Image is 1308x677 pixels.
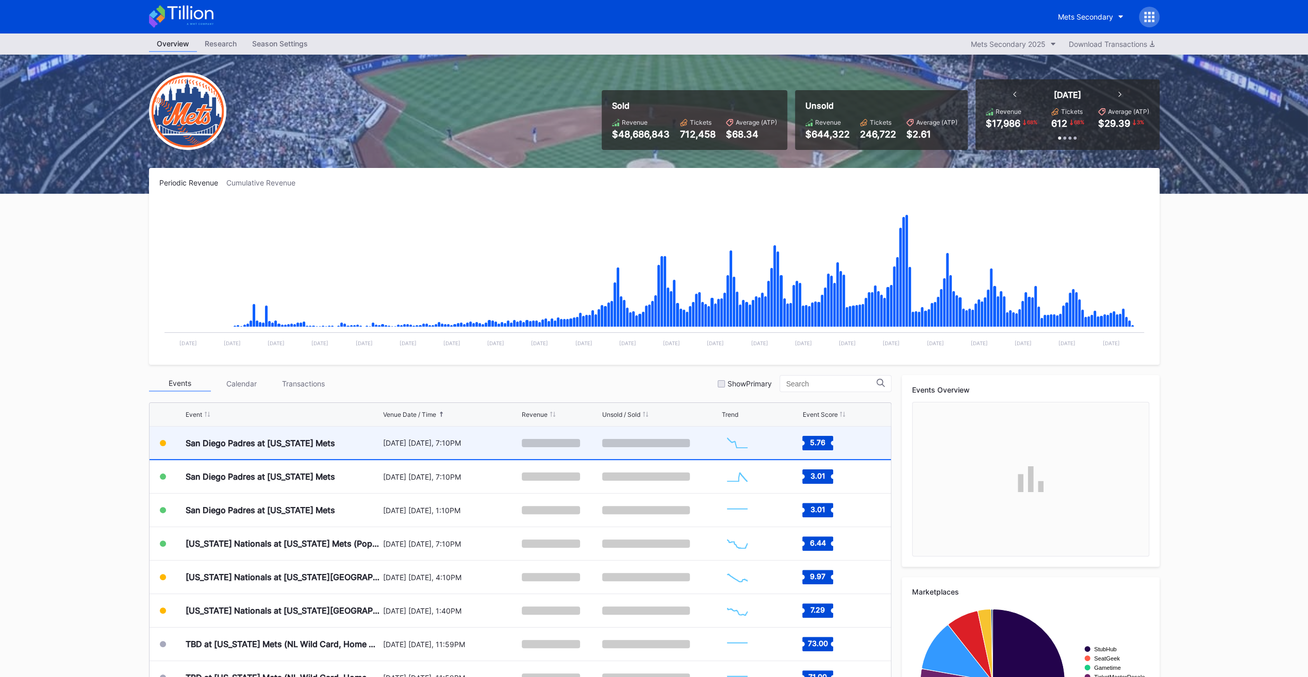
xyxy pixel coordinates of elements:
[808,639,828,648] text: 73.00
[805,100,957,111] div: Unsold
[383,640,520,649] div: [DATE] [DATE], 11:59PM
[383,573,520,582] div: [DATE] [DATE], 4:10PM
[383,606,520,615] div: [DATE] [DATE], 1:40PM
[838,340,855,346] text: [DATE]
[810,538,826,547] text: 6.44
[1098,118,1130,129] div: $29.39
[383,472,520,481] div: [DATE] [DATE], 7:10PM
[906,129,957,140] div: $2.61
[722,598,753,623] svg: Chart title
[815,119,841,126] div: Revenue
[186,471,335,482] div: San Diego Padres at [US_STATE] Mets
[383,411,436,418] div: Venue Date / Time
[810,471,825,480] text: 3.01
[1058,12,1113,21] div: Mets Secondary
[1136,118,1145,126] div: 3 %
[186,411,202,418] div: Event
[399,340,416,346] text: [DATE]
[522,411,548,418] div: Revenue
[726,129,777,140] div: $68.34
[186,605,380,616] div: [US_STATE] Nationals at [US_STATE][GEOGRAPHIC_DATA]
[1073,118,1085,126] div: 68 %
[1108,108,1149,115] div: Average (ATP)
[575,340,592,346] text: [DATE]
[1069,40,1154,48] div: Download Transactions
[1054,90,1081,100] div: [DATE]
[443,340,460,346] text: [DATE]
[794,340,812,346] text: [DATE]
[186,438,335,448] div: San Diego Padres at [US_STATE] Mets
[186,639,380,649] div: TBD at [US_STATE] Mets (NL Wild Card, Home Game 1) (If Necessary)
[986,118,1020,129] div: $17,986
[267,340,284,346] text: [DATE]
[1102,340,1119,346] text: [DATE]
[966,37,1061,51] button: Mets Secondary 2025
[186,572,380,582] div: [US_STATE] Nationals at [US_STATE][GEOGRAPHIC_DATA] (Long Sleeve T-Shirt Giveaway)
[355,340,372,346] text: [DATE]
[1051,118,1067,129] div: 612
[226,178,304,187] div: Cumulative Revenue
[244,36,316,51] div: Season Settings
[619,340,636,346] text: [DATE]
[273,376,335,392] div: Transactions
[971,40,1046,48] div: Mets Secondary 2025
[722,564,753,590] svg: Chart title
[810,605,825,614] text: 7.29
[383,539,520,548] div: [DATE] [DATE], 7:10PM
[736,119,777,126] div: Average (ATP)
[722,631,753,657] svg: Chart title
[311,340,328,346] text: [DATE]
[223,340,240,346] text: [DATE]
[883,340,900,346] text: [DATE]
[722,497,753,523] svg: Chart title
[159,178,226,187] div: Periodic Revenue
[149,376,211,392] div: Events
[912,587,1149,596] div: Marketplaces
[870,119,891,126] div: Tickets
[1094,655,1120,662] text: SeatGeek
[722,464,753,489] svg: Chart title
[810,572,825,581] text: 9.97
[211,376,273,392] div: Calendar
[244,36,316,52] a: Season Settings
[722,430,753,456] svg: Chart title
[690,119,711,126] div: Tickets
[186,505,335,515] div: San Diego Padres at [US_STATE] Mets
[970,340,987,346] text: [DATE]
[996,108,1021,115] div: Revenue
[727,379,772,388] div: Show Primary
[916,119,957,126] div: Average (ATP)
[1058,340,1075,346] text: [DATE]
[602,411,640,418] div: Unsold / Sold
[149,73,226,150] img: New-York-Mets-Transparent.png
[663,340,680,346] text: [DATE]
[622,119,648,126] div: Revenue
[751,340,768,346] text: [DATE]
[912,385,1149,394] div: Events Overview
[722,411,738,418] div: Trend
[197,36,244,52] a: Research
[805,129,850,140] div: $644,322
[810,505,825,514] text: 3.01
[149,36,197,52] a: Overview
[722,531,753,556] svg: Chart title
[1064,37,1160,51] button: Download Transactions
[810,437,825,446] text: 5.76
[1094,665,1121,671] text: Gametime
[802,411,837,418] div: Event Score
[186,538,380,549] div: [US_STATE] Nationals at [US_STATE] Mets (Pop-Up Home Run Apple Giveaway)
[159,200,1149,354] svg: Chart title
[926,340,943,346] text: [DATE]
[487,340,504,346] text: [DATE]
[707,340,724,346] text: [DATE]
[1061,108,1083,115] div: Tickets
[1094,646,1117,652] text: StubHub
[612,100,777,111] div: Sold
[680,129,716,140] div: 712,458
[179,340,196,346] text: [DATE]
[1050,7,1131,26] button: Mets Secondary
[383,438,520,447] div: [DATE] [DATE], 7:10PM
[1026,118,1038,126] div: 68 %
[383,506,520,515] div: [DATE] [DATE], 1:10PM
